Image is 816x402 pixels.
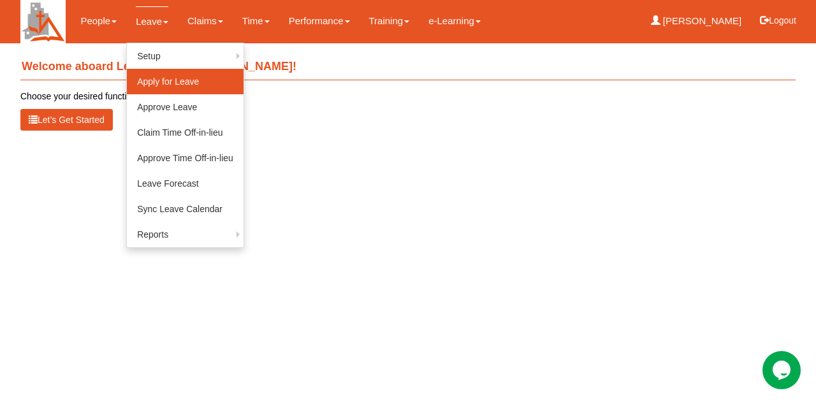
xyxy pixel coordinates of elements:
a: Approve Time Off-in-lieu [127,145,244,171]
button: Let’s Get Started [20,109,113,131]
a: People [80,6,117,36]
a: Leave [136,6,168,36]
button: Logout [751,5,805,36]
a: Apply for Leave [127,69,244,94]
a: Performance [289,6,350,36]
a: Training [369,6,410,36]
h4: Welcome aboard Learn Anchor, [PERSON_NAME]! [20,54,796,80]
a: Approve Leave [127,94,244,120]
a: Setup [127,43,244,69]
a: Leave Forecast [127,171,244,196]
a: Reports [127,222,244,247]
iframe: chat widget [762,351,803,389]
a: Sync Leave Calendar [127,196,244,222]
a: Claim Time Off-in-lieu [127,120,244,145]
a: e-Learning [428,6,481,36]
p: Choose your desired function from the menu above. [20,90,796,103]
a: Time [242,6,270,36]
a: Claims [187,6,223,36]
a: [PERSON_NAME] [651,6,742,36]
img: H+Cupd5uQsr4AAAAAElFTkSuQmCC [20,1,66,43]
